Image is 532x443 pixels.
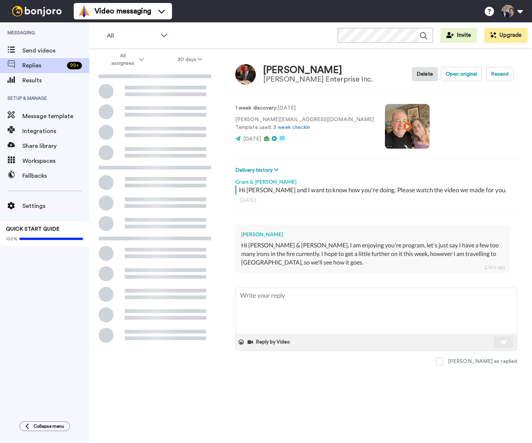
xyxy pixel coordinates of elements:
[243,136,261,142] span: [DATE]
[6,227,60,232] span: QUICK START GUIDE
[247,336,292,348] button: Reply by Video
[22,127,89,136] span: Integrations
[95,6,151,16] span: Video messaging
[22,46,89,55] span: Send videos
[67,62,82,69] div: 99 +
[91,49,161,70] button: All assignees
[9,6,65,16] img: bj-logo-header-white.svg
[22,76,89,85] span: Results
[34,423,64,429] span: Collapse menu
[22,202,89,211] span: Settings
[161,53,219,66] button: 30 days
[19,421,70,431] button: Collapse menu
[107,31,157,40] span: All
[235,104,374,112] p: : [DATE]
[235,105,276,111] strong: 1 week discovery
[486,67,513,81] button: Resend
[235,166,281,174] button: Delivery history
[22,61,64,70] span: Replies
[78,5,90,17] img: vm-color.svg
[6,236,17,242] span: 100%
[22,142,89,151] span: Share library
[484,28,528,43] button: Upgrade
[441,67,482,81] button: Open original
[235,64,256,85] img: Image of Keith Martin
[241,231,504,238] div: [PERSON_NAME]
[22,112,89,121] span: Message template
[240,196,513,204] div: [DATE]
[263,75,373,83] div: [PERSON_NAME] Enterprise Inc.
[108,52,138,67] span: All assignees
[235,174,517,186] div: Grant & [PERSON_NAME]
[448,358,517,365] div: [PERSON_NAME] as replied
[22,156,89,165] span: Workspaces
[239,186,515,194] div: Hi [PERSON_NAME] and I want to know how you're doing. Please watch the video we made for you.
[273,125,310,130] a: 3 week checkin
[440,28,477,43] button: Invite
[22,171,89,180] span: Fallbacks
[241,241,504,267] div: Hi [PERSON_NAME] & [PERSON_NAME], I am enjoying you're program, let's just say I have a few too m...
[500,339,508,345] img: send-white.svg
[263,65,373,76] div: [PERSON_NAME]
[412,67,438,81] button: Delete
[235,116,374,132] p: [PERSON_NAME][EMAIL_ADDRESS][DOMAIN_NAME] Template used:
[484,263,505,271] div: 2 hrs ago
